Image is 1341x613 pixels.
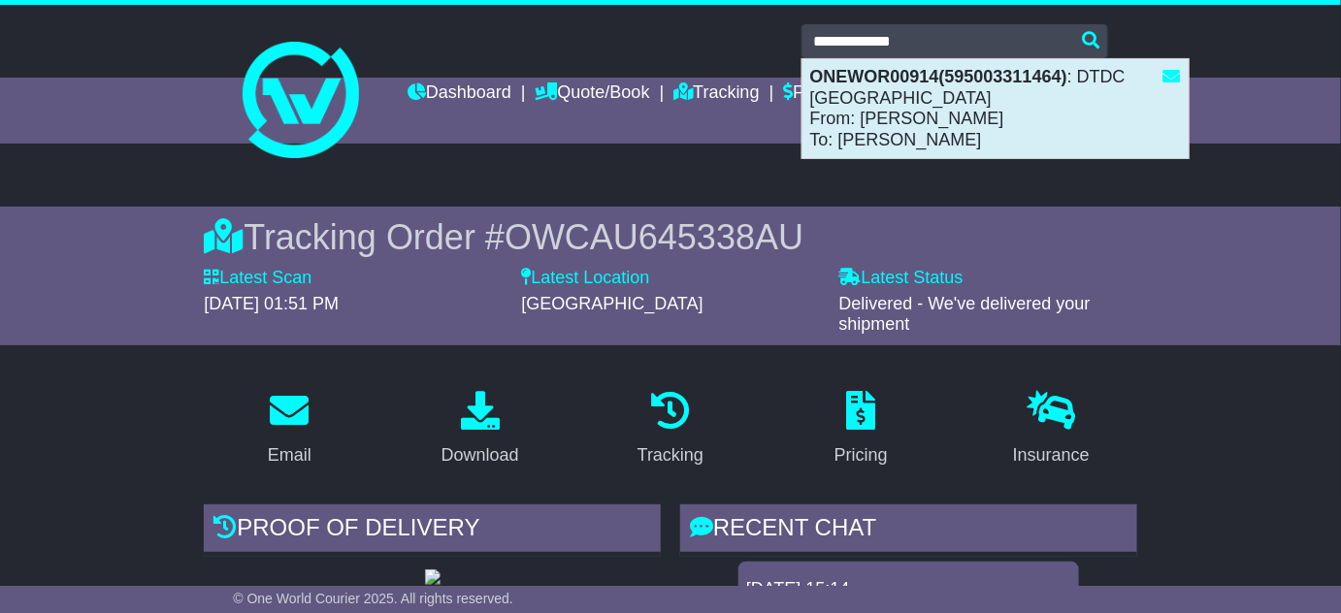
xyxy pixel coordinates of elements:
span: [DATE] 01:51 PM [204,294,339,313]
div: Tracking [638,442,703,468]
label: Latest Scan [204,268,311,289]
a: Insurance [1000,384,1102,475]
strong: ONEWOR00914(595003311464) [810,67,1067,86]
a: Dashboard [408,78,511,111]
div: Email [268,442,311,468]
span: OWCAU645338AU [505,217,803,257]
div: Download [442,442,519,468]
a: Tracking [673,78,759,111]
span: [GEOGRAPHIC_DATA] [521,294,703,313]
a: Tracking [625,384,716,475]
a: Financials [783,78,871,111]
a: Pricing [822,384,900,475]
div: : DTDC [GEOGRAPHIC_DATA] From: [PERSON_NAME] To: [PERSON_NAME] [802,59,1189,158]
span: Delivered - We've delivered your shipment [839,294,1091,335]
div: Proof of Delivery [204,504,661,557]
div: Pricing [834,442,888,468]
div: [DATE] 15:14 [746,579,1071,600]
span: © One World Courier 2025. All rights reserved. [233,591,513,606]
a: Email [255,384,324,475]
label: Latest Location [521,268,649,289]
a: Download [429,384,532,475]
div: Insurance [1013,442,1090,468]
div: RECENT CHAT [680,504,1137,557]
img: GetPodImage [425,569,441,585]
label: Latest Status [839,268,964,289]
a: Quote/Book [536,78,650,111]
div: Tracking Order # [204,216,1136,258]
